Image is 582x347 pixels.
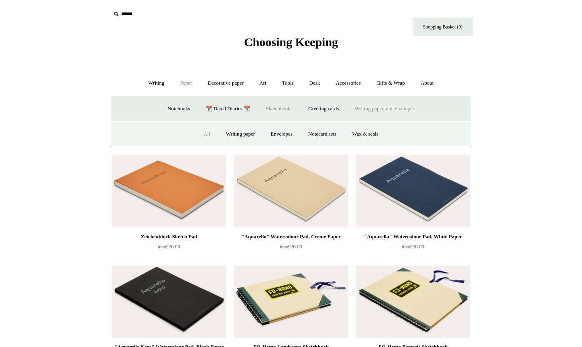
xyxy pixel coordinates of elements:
a: Desk [302,73,328,94]
div: "Aquarella" Watercolour Pad, White Paper [358,232,468,241]
a: Choosing Keeping [244,42,338,47]
img: FO-Homo Landscape Sketchbook [234,266,348,338]
span: from [402,245,410,249]
a: Writing paper and envelopes [348,98,422,120]
a: FO-Homo Portrait Sketchbook FO-Homo Portrait Sketchbook [356,266,470,338]
img: "Aquarella" Watercolour Pad, White Paper [356,155,470,227]
a: Art [252,73,273,94]
span: £20.00 [402,244,424,250]
a: Shopping Basket (0) [413,18,473,36]
div: Zeichenblock Sketch Pad [114,232,224,241]
a: Zeichenblock Sketch Pad Zeichenblock Sketch Pad [112,155,226,227]
a: "Aquarella" Watercolour Pad, White Paper "Aquarella" Watercolour Pad, White Paper [356,155,470,227]
a: Writing [141,73,172,94]
img: "Aquarello Nero" Watercolour Pad, Black Paper [112,266,226,338]
div: "Aquarello" Watercolour Pad, Creme Paper [236,232,346,241]
a: Writing paper [219,124,262,145]
span: £20.00 [158,244,180,250]
a: Sketchbooks [258,98,299,120]
a: All [196,124,218,145]
a: Accessories [329,73,368,94]
a: Tools [275,73,301,94]
a: Greeting cards [301,98,346,120]
a: Gifts & Wrap [369,73,412,94]
a: Envelopes [263,124,299,145]
a: Notebooks [160,98,197,120]
a: "Aquarello Nero" Watercolour Pad, Black Paper "Aquarello Nero" Watercolour Pad, Black Paper [112,266,226,338]
span: from [280,245,288,249]
a: 📆 Dated Diaries 📆 [199,98,257,120]
span: from [158,245,166,249]
a: Decorative paper [201,73,251,94]
img: Zeichenblock Sketch Pad [112,155,226,227]
a: About [413,73,441,94]
img: "Aquarello" Watercolour Pad, Creme Paper [234,155,348,227]
a: Paper [173,73,199,94]
a: FO-Homo Landscape Sketchbook FO-Homo Landscape Sketchbook [234,266,348,338]
a: Wax & seals [345,124,385,145]
a: "Aquarello" Watercolour Pad, Creme Paper from£20.00 [234,232,348,265]
span: Choosing Keeping [244,35,338,49]
span: £20.00 [280,244,302,250]
a: Notecard sets [301,124,344,145]
a: "Aquarella" Watercolour Pad, White Paper from£20.00 [356,232,470,265]
a: "Aquarello" Watercolour Pad, Creme Paper "Aquarello" Watercolour Pad, Creme Paper [234,155,348,227]
a: Zeichenblock Sketch Pad from£20.00 [112,232,226,265]
img: FO-Homo Portrait Sketchbook [356,266,470,338]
